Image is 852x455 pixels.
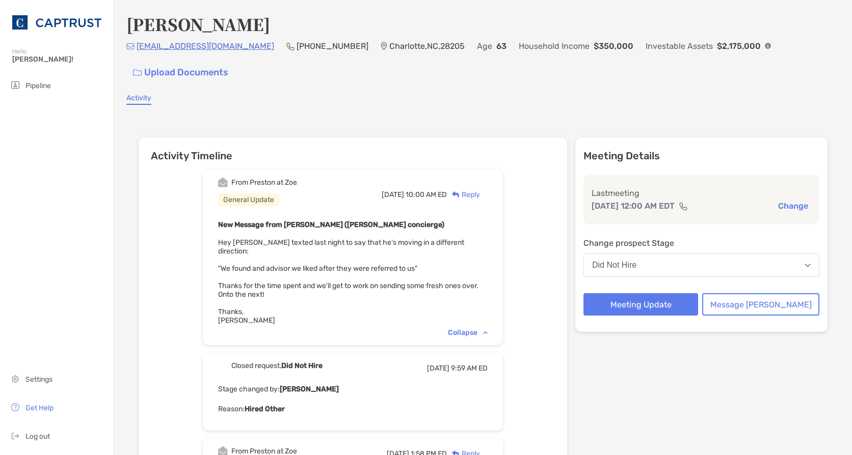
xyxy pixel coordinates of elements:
img: communication type [679,202,688,210]
span: Pipeline [25,81,51,90]
a: Upload Documents [126,62,235,83]
img: get-help icon [9,401,21,413]
button: Message [PERSON_NAME] [702,293,819,316]
img: Info Icon [765,43,771,49]
p: $2,175,000 [717,40,761,52]
a: Activity [126,94,151,105]
p: [EMAIL_ADDRESS][DOMAIN_NAME] [137,40,274,52]
p: 63 [496,40,507,52]
img: Email Icon [126,43,135,49]
img: Location Icon [381,42,387,50]
div: Reply [447,189,480,200]
p: [PHONE_NUMBER] [297,40,368,52]
b: Hired Other [245,405,285,413]
img: settings icon [9,373,21,385]
div: General Update [218,193,279,206]
b: New Message from [PERSON_NAME] ([PERSON_NAME] concierge) [218,220,444,229]
img: Chevron icon [483,331,488,334]
img: Open dropdown arrow [805,264,811,267]
span: 10:00 AM ED [406,190,447,199]
span: Get Help [25,404,54,412]
img: Event icon [218,361,228,371]
span: [DATE] [427,364,449,373]
div: Did Not Hire [592,261,636,270]
h4: [PERSON_NAME] [126,12,270,36]
img: Phone Icon [286,42,295,50]
span: Hey [PERSON_NAME] texted last night to say that he's moving in a different direction: "We found a... [218,238,478,325]
button: Did Not Hire [583,253,819,277]
img: CAPTRUST Logo [12,4,101,41]
b: Did Not Hire [281,361,323,370]
p: Change prospect Stage [583,237,819,249]
span: [DATE] [382,190,404,199]
button: Meeting Update [583,293,698,316]
p: Charlotte , NC , 28205 [389,40,465,52]
p: $350,000 [594,40,633,52]
span: Settings [25,375,52,384]
div: From Preston at Zoe [231,178,297,187]
span: 9:59 AM ED [451,364,488,373]
p: Last meeting [592,187,811,200]
p: Age [477,40,492,52]
span: Log out [25,432,50,441]
p: Household Income [519,40,590,52]
p: Investable Assets [646,40,713,52]
img: logout icon [9,430,21,442]
p: [DATE] 12:00 AM EDT [592,200,675,212]
img: Event icon [218,178,228,187]
img: Reply icon [452,191,460,198]
button: Change [775,201,811,211]
p: Stage changed by: [218,383,488,395]
p: Meeting Details [583,150,819,162]
p: Reason: [218,403,488,415]
h6: Activity Timeline [139,137,567,162]
div: Collapse [448,328,488,337]
span: [PERSON_NAME]! [12,55,108,64]
b: [PERSON_NAME] [280,385,339,393]
div: Closed request, [231,361,323,370]
img: button icon [133,69,142,76]
img: pipeline icon [9,79,21,91]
